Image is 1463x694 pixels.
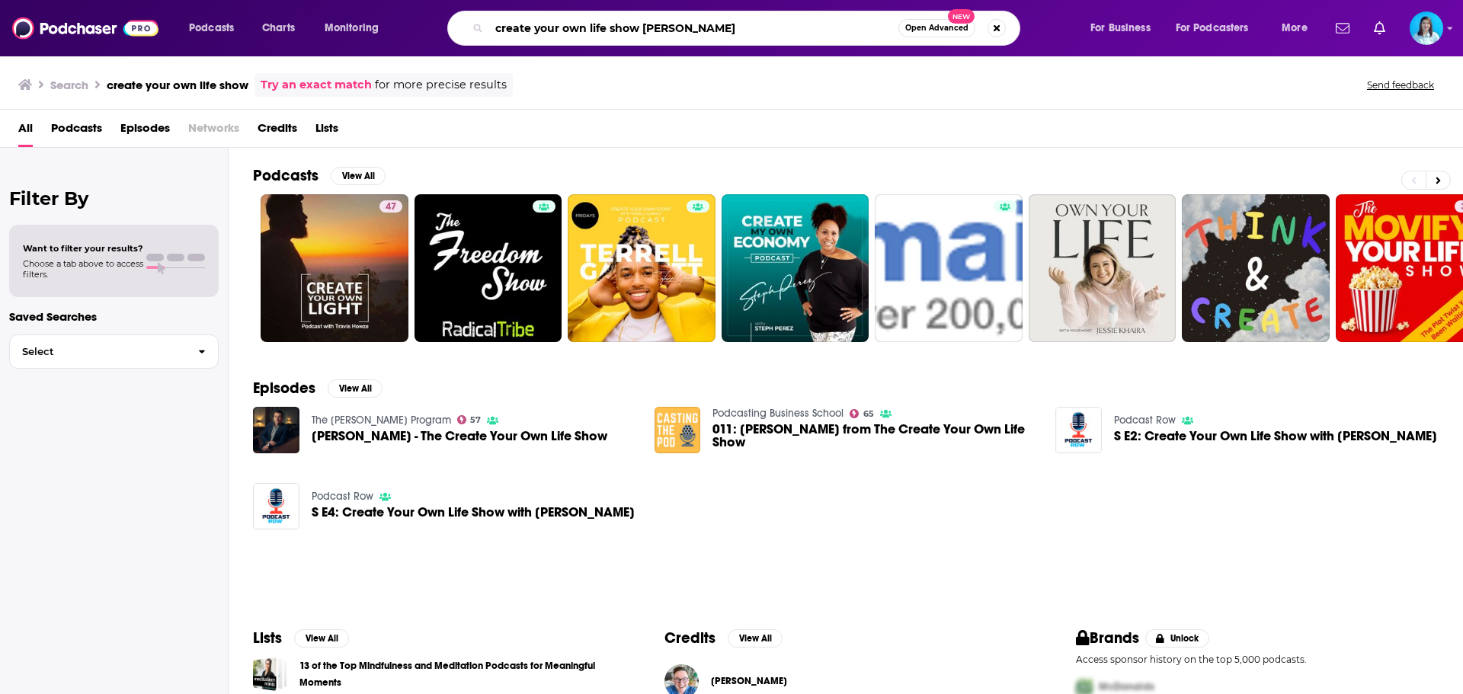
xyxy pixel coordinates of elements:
[1282,18,1308,39] span: More
[253,166,386,185] a: PodcastsView All
[386,200,396,215] span: 47
[315,116,338,147] a: Lists
[1362,78,1439,91] button: Send feedback
[261,76,372,94] a: Try an exact match
[1330,15,1356,41] a: Show notifications dropdown
[711,675,787,687] span: [PERSON_NAME]
[470,417,481,424] span: 57
[1080,16,1170,40] button: open menu
[9,187,219,209] h2: Filter By
[850,409,874,418] a: 65
[258,116,297,147] a: Credits
[312,430,607,443] a: Jeremy Slate - The Create Your Own Life Show
[178,16,254,40] button: open menu
[120,116,170,147] a: Episodes
[253,379,383,398] a: EpisodesView All
[51,116,102,147] a: Podcasts
[898,19,975,37] button: Open AdvancedNew
[375,76,507,94] span: for more precise results
[328,379,383,398] button: View All
[294,629,349,648] button: View All
[325,18,379,39] span: Monitoring
[314,16,399,40] button: open menu
[262,18,295,39] span: Charts
[1114,430,1437,443] a: S E2: Create Your Own Life Show with Elias Davis
[1099,680,1154,693] span: McDonalds
[664,628,715,648] h2: Credits
[1166,16,1271,40] button: open menu
[1410,11,1443,45] button: Show profile menu
[50,78,88,92] h3: Search
[253,483,299,529] img: S E4: Create Your Own Life Show with Lisa Wang
[379,200,402,213] a: 47
[1368,15,1391,41] a: Show notifications dropdown
[312,506,635,519] span: S E4: Create Your Own Life Show with [PERSON_NAME]
[23,243,143,254] span: Want to filter your results?
[457,415,482,424] a: 57
[331,167,386,185] button: View All
[9,334,219,369] button: Select
[253,166,319,185] h2: Podcasts
[299,657,616,691] a: 13 of the Top Mindfulness and Meditation Podcasts for Meaningful Moments
[253,657,287,691] a: 13 of the Top Mindfulness and Meditation Podcasts for Meaningful Moments
[1271,16,1327,40] button: open menu
[1076,654,1439,665] p: Access sponsor history on the top 5,000 podcasts.
[312,430,607,443] span: [PERSON_NAME] - The Create Your Own Life Show
[712,423,1037,449] span: 011: [PERSON_NAME] from The Create Your Own Life Show
[905,24,968,32] span: Open Advanced
[711,675,787,687] a: Nick Ginsburg
[948,9,975,24] span: New
[18,116,33,147] a: All
[253,379,315,398] h2: Episodes
[252,16,304,40] a: Charts
[1145,629,1210,648] button: Unlock
[712,423,1037,449] a: 011: Jeremy Ryan Slate from The Create Your Own Life Show
[312,414,451,427] a: The Michael Decon Program
[1076,628,1139,648] h2: Brands
[664,628,783,648] a: CreditsView All
[462,11,1035,46] div: Search podcasts, credits, & more...
[655,407,701,453] img: 011: Jeremy Ryan Slate from The Create Your Own Life Show
[728,629,783,648] button: View All
[261,194,408,342] a: 47
[23,258,143,280] span: Choose a tab above to access filters.
[12,14,158,43] img: Podchaser - Follow, Share and Rate Podcasts
[189,18,234,39] span: Podcasts
[489,16,898,40] input: Search podcasts, credits, & more...
[188,116,239,147] span: Networks
[1410,11,1443,45] img: User Profile
[253,628,282,648] h2: Lists
[863,411,874,417] span: 65
[712,407,844,420] a: Podcasting Business School
[1055,407,1102,453] img: S E2: Create Your Own Life Show with Elias Davis
[253,407,299,453] img: Jeremy Slate - The Create Your Own Life Show
[1090,18,1151,39] span: For Business
[1176,18,1249,39] span: For Podcasters
[312,506,635,519] a: S E4: Create Your Own Life Show with Lisa Wang
[107,78,248,92] h3: create your own life show
[253,628,349,648] a: ListsView All
[1114,414,1176,427] a: Podcast Row
[10,347,186,357] span: Select
[9,309,219,324] p: Saved Searches
[1410,11,1443,45] span: Logged in as ClarisseG
[1114,430,1437,443] span: S E2: Create Your Own Life Show with [PERSON_NAME]
[312,490,373,503] a: Podcast Row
